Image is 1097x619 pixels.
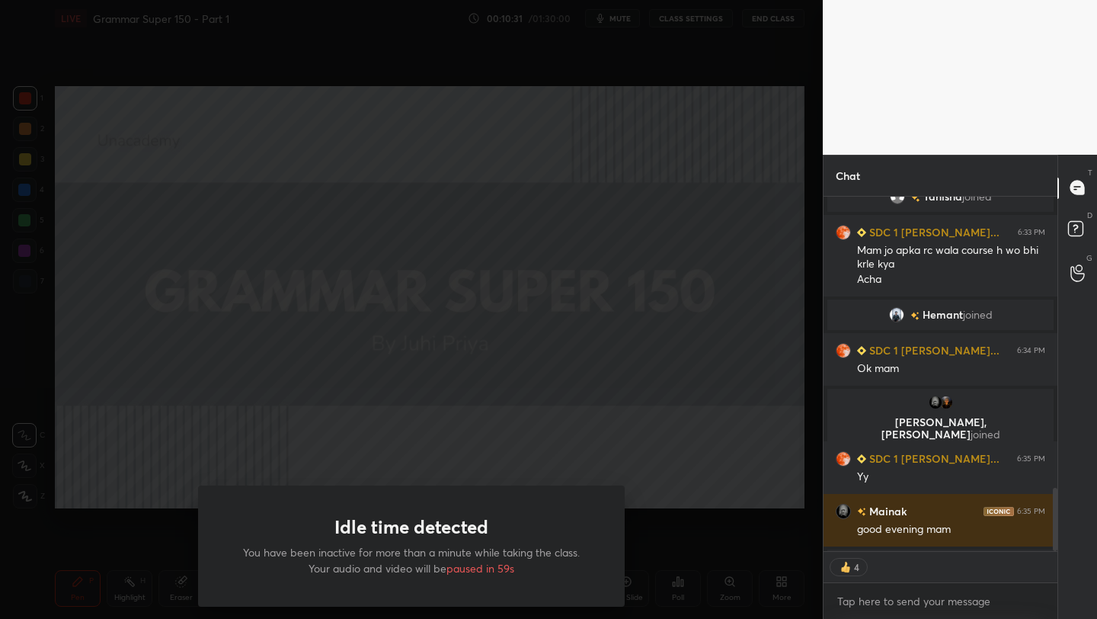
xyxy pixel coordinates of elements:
[853,561,859,573] div: 4
[857,228,866,237] img: Learner_Badge_beginner_1_8b307cf2a0.svg
[866,224,999,240] h6: SDC 1 [PERSON_NAME]...
[971,427,1000,441] span: joined
[857,346,866,355] img: Learner_Badge_beginner_1_8b307cf2a0.svg
[836,451,851,466] img: d1c15e097a9344918a36d0ee6bd5f090.jpg
[446,561,514,576] span: paused in 59s
[836,224,851,239] img: d1c15e097a9344918a36d0ee6bd5f090.jpg
[939,395,954,410] img: 12d1175c90fc44b4952402633e6217a4.jpg
[911,193,920,201] img: no-rating-badge.077c3623.svg
[334,516,488,538] h1: Idle time detected
[866,342,999,358] h6: SDC 1 [PERSON_NAME]...
[866,451,999,467] h6: SDC 1 [PERSON_NAME]...
[962,191,992,203] span: joined
[824,156,872,196] p: Chat
[1017,506,1045,515] div: 6:35 PM
[857,272,1045,287] div: Acha
[1088,167,1092,178] p: T
[857,470,1045,485] div: Yy
[910,311,919,319] img: no-rating-badge.077c3623.svg
[1086,252,1092,264] p: G
[836,503,851,518] img: 03e55b77651644628791b72ccc53c2fe.jpg
[963,309,993,321] span: joined
[838,560,853,575] img: thumbs_up.png
[983,506,1014,515] img: iconic-dark.1390631f.png
[857,243,1045,272] div: Mam jo apka rc wala course h wo bhi krle kya
[928,395,943,410] img: 03e55b77651644628791b72ccc53c2fe.jpg
[890,189,905,204] img: default.png
[866,503,907,519] h6: Mainak
[1017,454,1045,463] div: 6:35 PM
[857,522,1045,537] div: good evening mam
[824,197,1057,552] div: grid
[1017,345,1045,354] div: 6:34 PM
[836,342,851,358] img: d1c15e097a9344918a36d0ee6bd5f090.jpg
[836,416,1044,441] p: [PERSON_NAME], [PERSON_NAME]
[923,309,963,321] span: Hemant
[923,191,962,203] span: Tanisha
[857,454,866,463] img: Learner_Badge_beginner_1_8b307cf2a0.svg
[235,544,588,576] p: You have been inactive for more than a minute while taking the class. Your audio and video will be
[1018,227,1045,236] div: 6:33 PM
[889,307,904,322] img: 3
[857,508,866,516] img: no-rating-badge.077c3623.svg
[857,361,1045,377] div: Ok mam
[1087,210,1092,221] p: D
